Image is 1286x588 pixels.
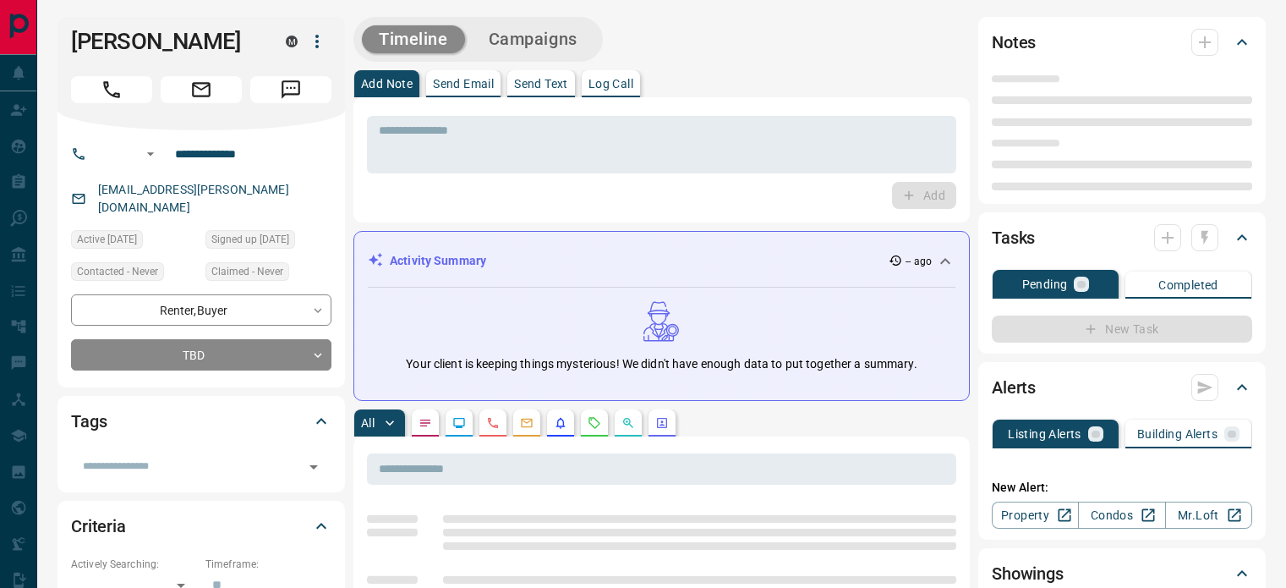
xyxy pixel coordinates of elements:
[361,417,375,429] p: All
[77,231,137,248] span: Active [DATE]
[361,78,413,90] p: Add Note
[71,401,331,442] div: Tags
[140,144,161,164] button: Open
[71,408,107,435] h2: Tags
[992,224,1035,251] h2: Tasks
[621,416,635,430] svg: Opportunities
[302,455,326,479] button: Open
[655,416,669,430] svg: Agent Actions
[211,263,283,280] span: Claimed - Never
[992,29,1036,56] h2: Notes
[98,183,289,214] a: [EMAIL_ADDRESS][PERSON_NAME][DOMAIN_NAME]
[486,416,500,430] svg: Calls
[286,36,298,47] div: mrloft.ca
[472,25,594,53] button: Campaigns
[390,252,486,270] p: Activity Summary
[906,254,932,269] p: -- ago
[205,557,331,572] p: Timeframe:
[77,263,158,280] span: Contacted - Never
[514,78,568,90] p: Send Text
[71,76,152,103] span: Call
[992,560,1064,587] h2: Showings
[992,479,1252,497] p: New Alert:
[588,78,633,90] p: Log Call
[1137,428,1218,440] p: Building Alerts
[205,230,331,254] div: Fri Jun 14 2013
[1078,502,1165,529] a: Condos
[161,76,242,103] span: Email
[71,506,331,547] div: Criteria
[992,217,1252,258] div: Tasks
[71,230,197,254] div: Mon Jan 24 2022
[1165,502,1252,529] a: Mr.Loft
[406,355,917,373] p: Your client is keeping things mysterious! We didn't have enough data to put together a summary.
[419,416,432,430] svg: Notes
[71,294,331,326] div: Renter , Buyer
[1158,279,1218,291] p: Completed
[362,25,465,53] button: Timeline
[1008,428,1081,440] p: Listing Alerts
[71,28,260,55] h1: [PERSON_NAME]
[520,416,534,430] svg: Emails
[211,231,289,248] span: Signed up [DATE]
[433,78,494,90] p: Send Email
[992,374,1036,401] h2: Alerts
[250,76,331,103] span: Message
[992,22,1252,63] div: Notes
[1022,278,1068,290] p: Pending
[992,502,1079,529] a: Property
[368,245,955,277] div: Activity Summary-- ago
[71,557,197,572] p: Actively Searching:
[588,416,601,430] svg: Requests
[992,367,1252,408] div: Alerts
[554,416,567,430] svg: Listing Alerts
[71,339,331,371] div: TBD
[71,513,126,540] h2: Criteria
[452,416,466,430] svg: Lead Browsing Activity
